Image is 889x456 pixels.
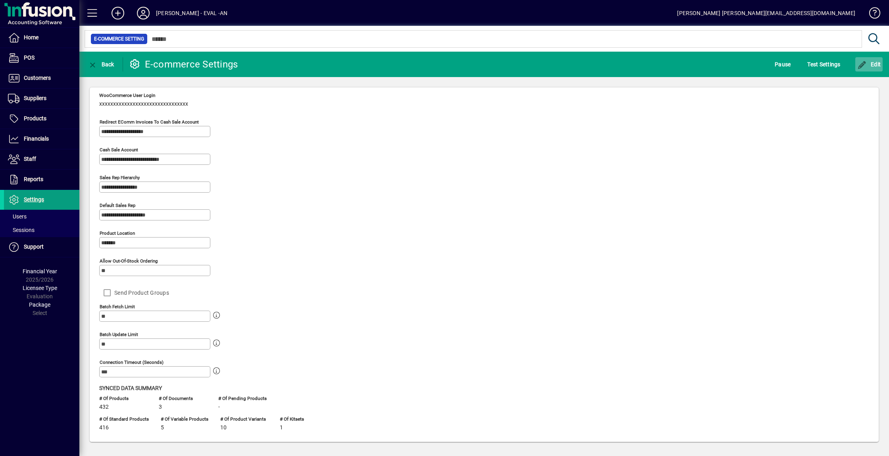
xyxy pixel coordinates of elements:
[775,58,791,71] span: Pause
[29,301,50,308] span: Package
[100,230,135,236] mat-label: Product location
[4,48,79,68] a: POS
[24,196,44,203] span: Settings
[4,170,79,189] a: Reports
[218,396,267,401] span: # of Pending Products
[131,6,156,20] button: Profile
[4,223,79,237] a: Sessions
[86,57,116,71] button: Back
[159,404,162,410] span: 3
[4,210,79,223] a: Users
[100,258,158,264] mat-label: Allow out-of-stock ordering
[99,425,109,431] span: 416
[161,425,164,431] span: 5
[855,57,883,71] button: Edit
[99,404,109,410] span: 432
[100,359,164,365] mat-label: Connection timeout (seconds)
[100,119,199,125] mat-label: Redirect eComm Invoices to Cash Sale Account
[807,58,840,71] span: Test Settings
[220,425,227,431] span: 10
[218,404,220,410] span: -
[8,213,27,220] span: Users
[105,6,131,20] button: Add
[4,237,79,257] a: Support
[129,58,238,71] div: E-commerce Settings
[23,285,57,291] span: Licensee Type
[24,135,49,142] span: Financials
[280,417,327,422] span: # of Kitsets
[4,129,79,149] a: Financials
[805,57,842,71] button: Test Settings
[156,7,227,19] div: [PERSON_NAME] - EVAL -AN
[24,243,44,250] span: Support
[24,176,43,182] span: Reports
[4,149,79,169] a: Staff
[24,54,35,61] span: POS
[99,417,149,422] span: # of Standard Products
[161,417,208,422] span: # of Variable Products
[99,385,162,391] span: Synced Data Summary
[159,396,206,401] span: # of Documents
[99,93,188,98] span: WooCommerce User Login
[79,57,123,71] app-page-header-button: Back
[100,175,140,180] mat-label: Sales Rep Hierarchy
[4,109,79,129] a: Products
[88,61,114,68] span: Back
[100,304,135,309] mat-label: Batch fetch limit
[99,396,147,401] span: # of Products
[220,417,268,422] span: # of Product Variants
[99,101,188,107] span: xxxxxxxxxxxxxxxxxxxxxxxxxxxxxxxx
[24,115,46,122] span: Products
[23,268,57,274] span: Financial Year
[94,35,144,43] span: E-commerce Setting
[4,68,79,88] a: Customers
[4,89,79,108] a: Suppliers
[280,425,283,431] span: 1
[24,156,36,162] span: Staff
[4,28,79,48] a: Home
[100,332,138,337] mat-label: Batch update limit
[677,7,855,19] div: [PERSON_NAME] [PERSON_NAME][EMAIL_ADDRESS][DOMAIN_NAME]
[773,57,793,71] button: Pause
[24,75,51,81] span: Customers
[863,2,879,27] a: Knowledge Base
[24,95,46,101] span: Suppliers
[100,147,138,153] mat-label: Cash sale account
[857,61,881,68] span: Edit
[100,203,135,208] mat-label: Default sales rep
[24,34,38,41] span: Home
[8,227,35,233] span: Sessions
